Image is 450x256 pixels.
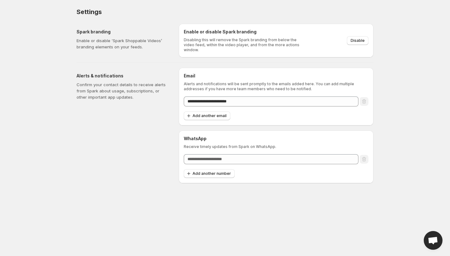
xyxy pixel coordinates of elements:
button: Add another number [184,169,235,178]
a: Open chat [424,231,442,250]
span: Add another email [192,113,227,118]
p: Disabling this will remove the Spark branding from below the video feed, within the video player,... [184,37,303,52]
h5: Alerts & notifications [77,73,169,79]
h6: WhatsApp [184,135,368,142]
button: Disable [347,36,368,45]
p: Enable or disable ‘Spark Shoppable Videos’ branding elements on your feeds. [77,37,169,50]
h6: Email [184,73,368,79]
button: Add another email [184,111,230,120]
h5: Spark branding [77,29,169,35]
h6: Enable or disable Spark branding [184,29,303,35]
span: Settings [77,8,102,16]
span: Add another number [192,171,231,176]
span: Disable [351,38,365,43]
p: Alerts and notifications will be sent promptly to the emails added here. You can add multiple add... [184,81,368,91]
p: Receive timely updates from Spark on WhatsApp. [184,144,368,149]
p: Confirm your contact details to receive alerts from Spark about usage, subscriptions, or other im... [77,81,169,100]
